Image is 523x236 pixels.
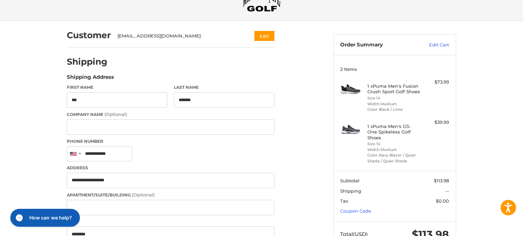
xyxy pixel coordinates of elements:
[368,124,420,140] h4: 1 x Puma Men's GS-One Spikeless Golf Shoes
[254,31,274,41] button: Edit
[118,33,241,40] div: [EMAIL_ADDRESS][DOMAIN_NAME]
[436,198,449,204] span: $0.00
[434,178,449,183] span: $113.98
[174,84,274,90] label: Last Name
[132,192,155,197] small: (Optional)
[368,101,420,107] li: Width Medium
[7,206,82,229] iframe: Gorgias live chat messenger
[368,152,420,164] li: Color Navy Blazer / Quiet Shade / Quiet Shade
[368,107,420,112] li: Color Black / Lime
[67,138,274,144] label: Phone Number
[368,83,420,95] h4: 1 x Puma Men's Fusion Crush Sport Golf Shoes
[67,30,111,41] h2: Customer
[446,188,449,194] span: --
[67,165,274,171] label: Address
[67,219,274,225] label: City
[341,66,449,72] h3: 2 Items
[341,178,360,183] span: Subtotal
[67,73,114,84] legend: Shipping Address
[368,147,420,153] li: Width Medium
[104,111,127,117] small: (Optional)
[415,42,449,49] a: Edit Cart
[341,198,348,204] span: Tax
[67,192,274,199] label: Apartment/Suite/Building
[422,119,449,126] div: $39.99
[422,79,449,86] div: $73.99
[466,217,523,236] iframe: Google Customer Reviews
[368,95,420,101] li: Size 14
[67,111,274,118] label: Company Name
[368,141,420,147] li: Size 14
[67,147,83,161] div: United States: +1
[67,56,107,67] h2: Shipping
[341,42,415,49] h3: Order Summary
[341,208,372,214] a: Coupon Code
[341,188,362,194] span: Shipping
[67,84,167,90] label: First Name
